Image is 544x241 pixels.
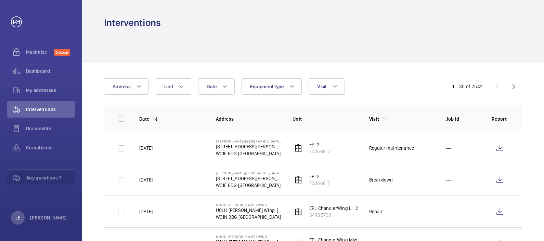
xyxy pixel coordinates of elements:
[250,84,284,89] span: Equipment type
[216,203,282,207] p: NHNN [PERSON_NAME] Wing
[309,173,330,180] p: EPL2
[216,207,282,214] p: UCLH [PERSON_NAME] Wing, [STREET_ADDRESS],
[309,180,330,187] p: 70056617
[309,148,330,155] p: 70056617
[139,208,153,215] p: [DATE]
[452,83,483,90] div: 1 – 30 of 2542
[104,78,149,95] button: Address
[369,145,414,151] div: Regular maintenance
[54,49,70,56] span: Discover
[294,176,302,184] img: elevator.svg
[26,49,54,55] span: Maximize
[139,176,153,183] p: [DATE]
[198,78,235,95] button: Date
[216,235,282,239] p: NHNN [PERSON_NAME] Wing
[139,145,153,151] p: [DATE]
[446,176,451,183] p: ---
[26,144,75,151] span: Compliance
[309,141,330,148] p: EPL2
[139,116,149,122] p: Date
[113,84,131,89] span: Address
[369,208,383,215] div: Repair
[216,175,282,182] p: [STREET_ADDRESS][PERSON_NAME]
[26,87,75,94] span: My addresses
[309,205,361,212] p: EPL ChandlerWing LH 20
[216,143,282,150] p: [STREET_ADDRESS][PERSON_NAME]
[15,214,20,221] p: LE
[446,208,451,215] p: ---
[216,171,282,175] p: [PERSON_NAME][GEOGRAPHIC_DATA] ([GEOGRAPHIC_DATA])
[293,116,358,122] p: Unit
[294,144,302,152] img: elevator.svg
[216,139,282,143] p: [PERSON_NAME][GEOGRAPHIC_DATA] ([GEOGRAPHIC_DATA])
[216,214,282,220] p: WC1N 3BG [GEOGRAPHIC_DATA]
[242,78,302,95] button: Equipment type
[26,174,75,181] span: Any questions ?
[309,212,361,218] p: 34435798
[207,84,217,89] span: Date
[104,16,161,29] h1: Interventions
[216,150,282,157] p: WC1E 6DG [GEOGRAPHIC_DATA]
[317,84,326,89] span: Visit
[156,78,191,95] button: Unit
[446,116,481,122] p: Job Id
[369,176,393,183] div: Breakdown
[164,84,173,89] span: Unit
[309,78,345,95] button: Visit
[216,116,282,122] p: Address
[216,182,282,189] p: WC1E 6DG [GEOGRAPHIC_DATA]
[369,116,379,122] p: Visit
[446,145,451,151] p: ---
[26,125,75,132] span: Documents
[30,214,67,221] p: [PERSON_NAME]
[26,68,75,75] span: Dashboard
[492,116,508,122] p: Report
[26,106,75,113] span: Interventions
[294,207,302,216] img: elevator.svg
